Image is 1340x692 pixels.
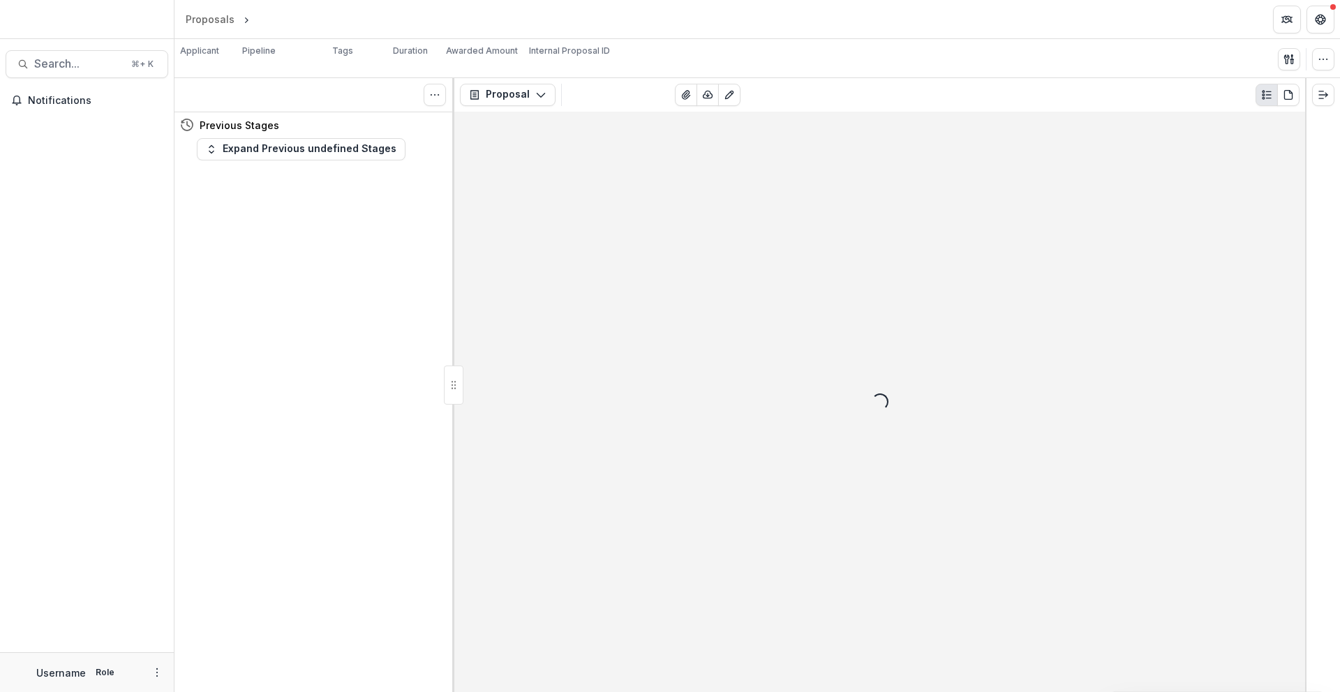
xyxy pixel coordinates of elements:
p: Username [36,665,86,680]
button: Toggle View Cancelled Tasks [424,84,446,106]
p: Internal Proposal ID [529,45,610,57]
button: Plaintext view [1256,84,1278,106]
button: PDF view [1277,84,1300,106]
p: Pipeline [242,45,276,57]
p: Role [91,666,119,679]
nav: breadcrumb [180,9,312,29]
p: Applicant [180,45,219,57]
button: More [149,664,165,681]
button: Notifications [6,89,168,112]
button: Proposal [460,84,556,106]
button: Partners [1273,6,1301,33]
button: Edit as form [718,84,740,106]
button: View Attached Files [675,84,697,106]
h4: Previous Stages [200,118,279,133]
p: Awarded Amount [446,45,518,57]
span: Search... [34,57,123,70]
button: Expand right [1312,84,1334,106]
a: Proposals [180,9,240,29]
button: Expand Previous undefined Stages [197,138,405,160]
div: Proposals [186,12,234,27]
button: Get Help [1306,6,1334,33]
p: Duration [393,45,428,57]
span: Notifications [28,95,163,107]
div: ⌘ + K [128,57,156,72]
p: Tags [332,45,353,57]
button: Search... [6,50,168,78]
